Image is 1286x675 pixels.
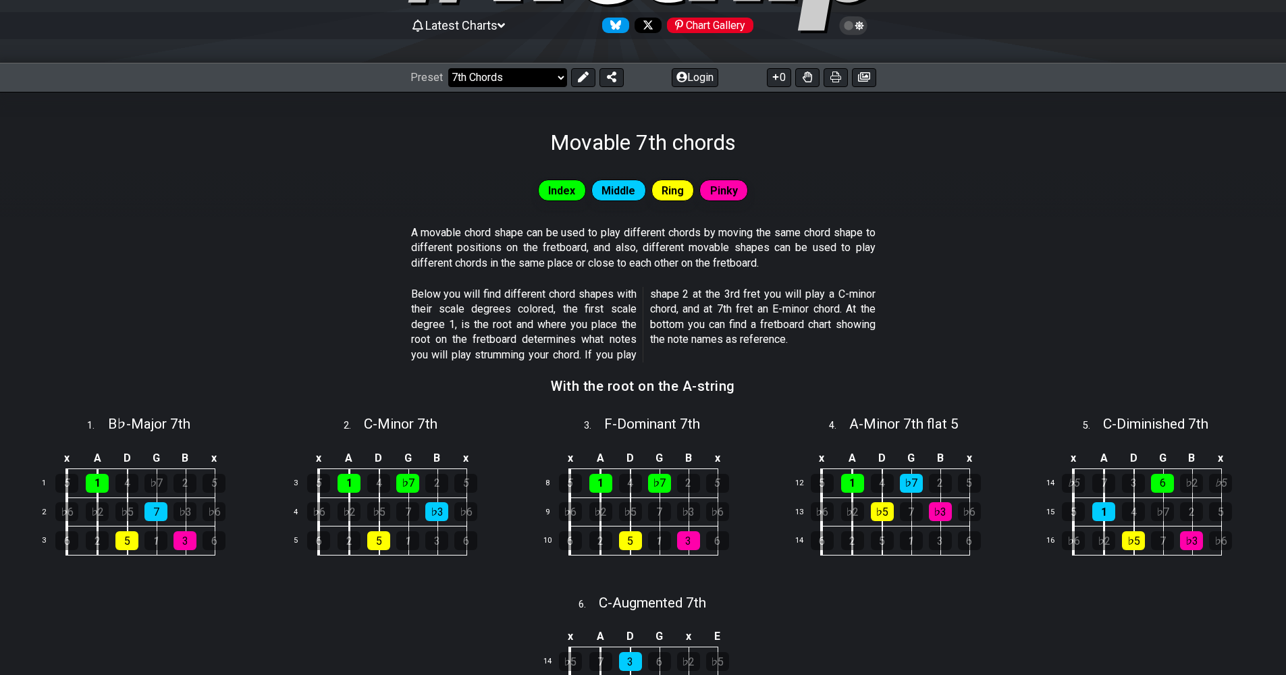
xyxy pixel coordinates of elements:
h1: Movable 7th chords [550,130,736,155]
div: ♭5 [619,502,642,521]
td: x [674,625,703,647]
div: 1 [396,531,419,550]
td: D [867,447,897,469]
span: 5 . [1083,418,1103,433]
td: x [303,447,334,469]
span: A - Minor 7th flat 5 [849,416,959,432]
div: 5 [55,474,78,493]
div: 2 [841,531,864,550]
div: ♭6 [811,502,834,521]
td: G [142,447,171,469]
div: 3 [1122,474,1145,493]
div: 1 [338,474,360,493]
a: Follow #fretflip at X [629,18,662,33]
div: 5 [811,474,834,493]
div: ♭3 [929,502,952,521]
td: B [171,447,200,469]
div: ♭5 [1062,474,1085,493]
a: #fretflip at Pinterest [662,18,753,33]
td: 5 [286,526,318,556]
div: 6 [706,531,729,550]
td: G [394,447,423,469]
td: A [585,447,616,469]
td: G [1148,447,1177,469]
div: 5 [115,531,138,550]
div: 2 [589,531,612,550]
div: 5 [1062,502,1085,521]
td: B [674,447,703,469]
td: B [1177,447,1206,469]
span: B♭ - Major 7th [108,416,190,432]
div: 1 [1092,502,1115,521]
td: 14 [789,526,822,556]
div: ♭6 [1062,531,1085,550]
button: Create image [852,68,876,87]
td: 3 [34,526,67,556]
td: 14 [1041,469,1073,498]
div: 2 [425,474,448,493]
td: A [334,447,365,469]
div: ♭6 [958,502,981,521]
p: A movable chord shape can be used to play different chords by moving the same chord shape to diff... [411,225,876,271]
span: C - Augmented 7th [599,595,706,611]
td: A [1089,447,1119,469]
div: ♭3 [677,502,700,521]
div: 4 [367,474,390,493]
span: Index [548,181,575,200]
div: 6 [55,531,78,550]
div: 6 [454,531,477,550]
td: x [200,447,229,469]
div: ♭2 [589,502,612,521]
td: 4 [286,497,318,526]
button: Share Preset [599,68,624,87]
div: 6 [559,531,582,550]
div: 7 [648,502,671,521]
div: ♭7 [900,474,923,493]
td: 16 [1041,526,1073,556]
div: ♭5 [1122,531,1145,550]
td: E [703,625,732,647]
div: 1 [86,474,109,493]
div: ♭2 [1180,474,1203,493]
span: 6 . [579,597,599,612]
button: 0 [767,68,791,87]
td: D [1119,447,1148,469]
td: 13 [789,497,822,526]
div: ♭3 [173,502,196,521]
div: 1 [144,531,167,550]
div: 3 [677,531,700,550]
div: 6 [1151,474,1174,493]
div: 4 [115,474,138,493]
div: 2 [338,531,360,550]
td: A [585,625,616,647]
td: G [896,447,926,469]
select: Preset [448,68,567,87]
div: 5 [203,474,225,493]
td: D [364,447,394,469]
td: x [555,625,586,647]
div: ♭7 [396,474,419,493]
span: Ring [662,181,684,200]
div: 3 [173,531,196,550]
td: x [955,447,984,469]
button: Edit Preset [571,68,595,87]
td: x [452,447,481,469]
div: 2 [173,474,196,493]
td: 9 [537,497,570,526]
button: Print [824,68,848,87]
div: 7 [589,652,612,671]
div: ♭7 [144,474,167,493]
div: 5 [706,474,729,493]
td: x [555,447,586,469]
div: ♭3 [1180,531,1203,550]
div: ♭3 [425,502,448,521]
div: ♭6 [454,502,477,521]
div: 6 [648,652,671,671]
div: ♭2 [86,502,109,521]
div: ♭6 [1209,531,1232,550]
span: 4 . [829,418,849,433]
td: 8 [537,469,570,498]
td: 12 [789,469,822,498]
span: C - Diminished 7th [1103,416,1208,432]
p: Below you will find different chord shapes with their scale degrees colored, the first scale degr... [411,287,876,362]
